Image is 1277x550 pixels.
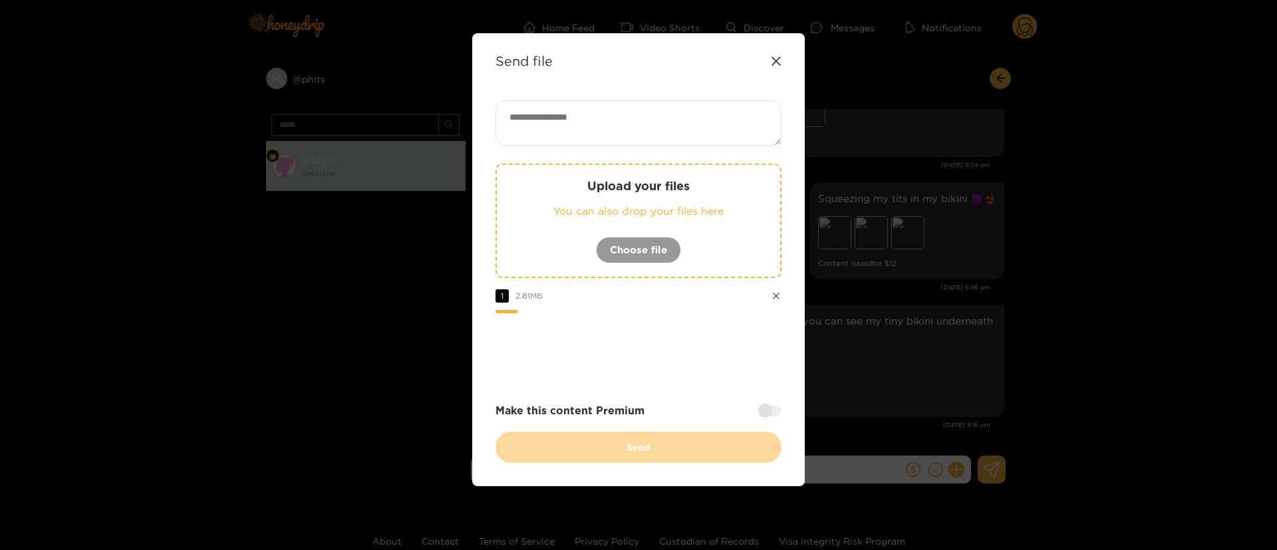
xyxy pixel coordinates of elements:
strong: Make this content Premium [496,403,644,418]
span: 1 [496,289,509,303]
span: 2.81 MB [515,291,543,300]
button: Choose file [596,237,681,263]
p: Upload your files [523,178,754,194]
strong: Send file [496,53,553,69]
p: You can also drop your files here [523,204,754,219]
button: Send [496,432,781,463]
